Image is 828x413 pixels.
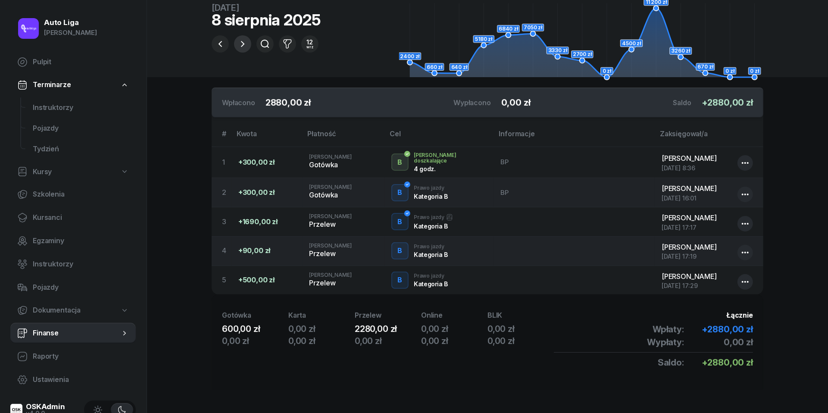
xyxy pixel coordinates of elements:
span: [PERSON_NAME] [662,154,717,163]
div: B [394,273,406,288]
span: [DATE] 17:19 [662,253,697,260]
button: B [391,272,409,289]
span: [PERSON_NAME] [309,272,352,278]
button: B [391,242,409,260]
div: 0,00 zł [222,335,288,347]
span: [PERSON_NAME] [662,213,717,222]
div: Przelew [309,248,378,260]
span: Tydzień [33,144,129,155]
div: [PERSON_NAME] [44,27,97,38]
a: Szkolenia [10,184,136,205]
div: Gotówka [222,310,288,321]
a: Egzaminy [10,231,136,251]
th: Kwota [231,128,303,147]
div: +90,00 zł [238,245,296,257]
th: Cel [384,128,494,147]
div: Gotówka [309,160,378,171]
div: 3 [222,216,231,228]
span: [PERSON_NAME] [309,184,352,190]
div: B [394,215,406,229]
div: Kategoria B [414,193,448,200]
span: [PERSON_NAME] [662,243,717,251]
th: Zaksięgował/a [655,128,763,147]
div: +300,00 zł [238,187,296,198]
span: Pojazdy [33,123,129,134]
a: Instruktorzy [26,97,136,118]
div: B [394,155,406,170]
span: Wpłaty: [653,323,684,335]
span: Szkolenia [33,189,129,200]
a: Kursanci [10,207,136,228]
div: OSKAdmin [26,403,65,410]
div: 4 [222,245,231,257]
div: 12 [306,39,313,45]
div: +300,00 zł [238,157,296,168]
div: BLIK [487,310,554,321]
div: Prawo jazdy [414,244,448,249]
div: 2280,00 zł [355,323,421,335]
span: [PERSON_NAME] [309,213,352,219]
div: Online [421,310,487,321]
span: Terminarze [33,79,71,91]
div: +500,00 zł [238,275,296,286]
div: 0,00 zł [421,323,487,335]
div: wrz [306,45,313,49]
div: Prawo jazdy [414,273,448,278]
a: Pojazdy [10,277,136,298]
a: Raporty [10,346,136,367]
span: Egzaminy [33,235,129,247]
div: [DATE] [212,3,321,12]
button: B [391,213,409,230]
div: Wpłacono [222,97,255,108]
div: B [394,244,406,258]
div: Przelew [309,219,378,230]
div: 1 [222,157,231,168]
span: Dokumentacja [33,305,81,316]
span: [DATE] 17:29 [662,282,698,289]
div: 0,00 zł [288,335,355,347]
th: Informacje [494,128,655,147]
span: [DATE] 16:01 [662,194,697,202]
div: Gotówka [309,190,378,201]
div: Wypłacono [453,97,491,108]
div: 8 sierpnia 2025 [212,12,321,28]
button: B [391,184,409,201]
a: Finanse [10,323,136,344]
span: [DATE] 8:36 [662,164,695,172]
a: Ustawienia [10,369,136,390]
div: 600,00 zł [222,323,288,335]
span: Instruktorzy [33,259,129,270]
span: Ustawienia [33,374,129,385]
div: B [394,185,406,200]
a: Kursy [10,162,136,182]
div: Karta [288,310,355,321]
span: [PERSON_NAME] [309,153,352,160]
div: 0,00 zł [421,335,487,347]
span: Pojazdy [33,282,129,293]
div: Prawo jazdy [414,185,448,191]
div: BP [501,188,648,197]
button: B [391,153,409,171]
a: Instruktorzy [10,254,136,275]
span: [DATE] 17:17 [662,224,697,231]
div: Przelew [309,278,378,289]
div: 0,00 zł [487,335,554,347]
div: Kategoria B [414,222,453,230]
a: Dokumentacja [10,300,136,320]
div: Przelew [355,310,421,321]
span: + [702,97,708,108]
span: Finanse [33,328,120,339]
a: Tydzień [26,139,136,160]
div: 0,00 zł [355,335,421,347]
div: 5 [222,275,231,286]
button: 12wrz [301,35,319,53]
span: [PERSON_NAME] [309,242,352,249]
span: Pulpit [33,56,129,68]
div: 0,00 zł [487,323,554,335]
div: 0,00 zł [288,323,355,335]
div: BP [501,158,648,166]
span: Instruktorzy [33,102,129,113]
div: Kategoria B [414,280,448,288]
span: Raporty [33,351,129,362]
div: Auto Liga [44,19,97,26]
